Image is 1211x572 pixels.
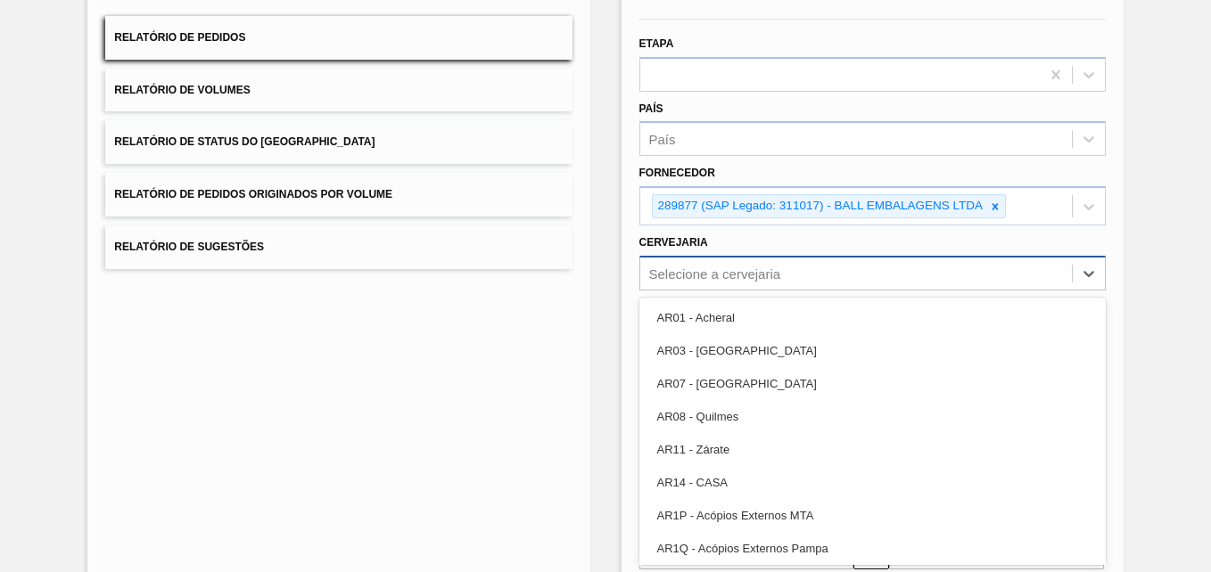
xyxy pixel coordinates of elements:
[653,195,985,217] div: 289877 (SAP Legado: 311017) - BALL EMBALAGENS LTDA
[114,188,392,200] span: Relatório de Pedidos Originados por Volume
[639,532,1106,565] div: AR1Q - Acópios Externos Pampa
[639,301,1106,334] div: AR01 - Acheral
[639,334,1106,367] div: AR03 - [GEOGRAPHIC_DATA]
[639,167,715,179] label: Fornecedor
[639,102,663,115] label: País
[639,466,1106,499] div: AR14 - CASA
[114,84,250,96] span: Relatório de Volumes
[639,236,708,249] label: Cervejaria
[649,266,781,281] div: Selecione a cervejaria
[105,69,572,112] button: Relatório de Volumes
[105,225,572,269] button: Relatório de Sugestões
[114,241,264,253] span: Relatório de Sugestões
[649,132,676,147] div: País
[105,120,572,164] button: Relatório de Status do [GEOGRAPHIC_DATA]
[639,499,1106,532] div: AR1P - Acópios Externos MTA
[114,135,375,148] span: Relatório de Status do [GEOGRAPHIC_DATA]
[105,16,572,60] button: Relatório de Pedidos
[105,173,572,217] button: Relatório de Pedidos Originados por Volume
[639,433,1106,466] div: AR11 - Zárate
[114,31,245,44] span: Relatório de Pedidos
[639,400,1106,433] div: AR08 - Quilmes
[639,367,1106,400] div: AR07 - [GEOGRAPHIC_DATA]
[639,37,674,50] label: Etapa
